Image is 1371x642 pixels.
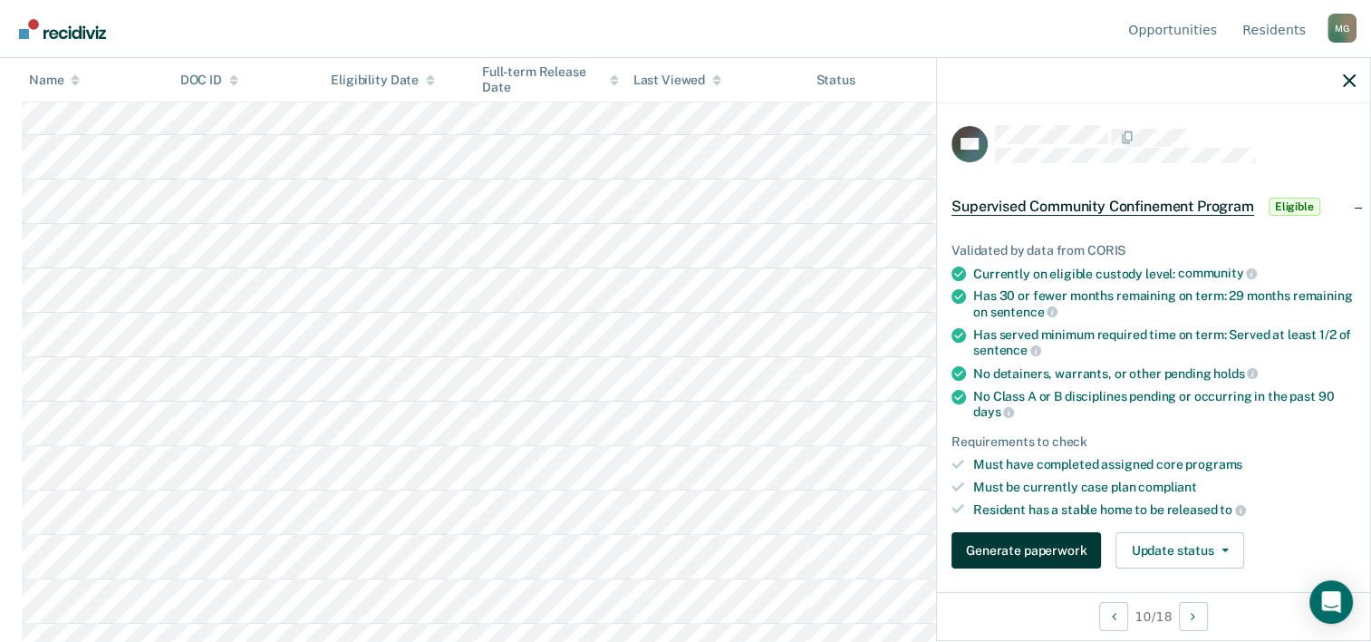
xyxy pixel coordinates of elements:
span: programs [1185,457,1242,472]
div: Supervised Community Confinement ProgramEligible [937,178,1370,236]
div: Must have completed assigned core [973,457,1356,472]
button: Next Opportunity [1179,602,1208,631]
div: Eligibility Date [331,73,435,88]
span: sentence [990,305,1058,319]
button: Previous Opportunity [1099,602,1128,631]
span: to [1220,502,1246,517]
div: Validated by data from CORIS [951,243,1356,258]
img: Recidiviz [19,19,106,39]
div: Last Viewed [633,73,721,88]
div: Full-term Release Date [482,64,619,95]
div: Has 30 or fewer months remaining on term: 29 months remaining on [973,288,1356,319]
div: No detainers, warrants, or other pending [973,365,1356,382]
div: No Class A or B disciplines pending or occurring in the past 90 [973,389,1356,420]
div: Open Intercom Messenger [1309,580,1353,624]
button: Profile dropdown button [1328,14,1357,43]
div: 10 / 18 [937,592,1370,640]
div: Currently on eligible custody level: [973,266,1356,282]
span: days [973,404,1014,419]
div: DOC ID [180,73,238,88]
span: Eligible [1269,198,1320,216]
div: M G [1328,14,1357,43]
span: holds [1213,366,1258,381]
span: community [1178,266,1258,280]
div: Resident has a stable home to be released [973,501,1356,518]
div: Status [816,73,854,88]
a: Navigate to form link [951,532,1108,569]
span: sentence [973,343,1041,357]
span: Supervised Community Confinement Program [951,198,1254,216]
button: Generate paperwork [951,532,1101,569]
div: Has served minimum required time on term: Served at least 1/2 of [973,327,1356,358]
div: Must be currently case plan [973,480,1356,495]
div: Name [29,73,80,88]
span: compliant [1138,480,1197,494]
div: Requirements to check [951,434,1356,450]
button: Update status [1115,532,1243,569]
